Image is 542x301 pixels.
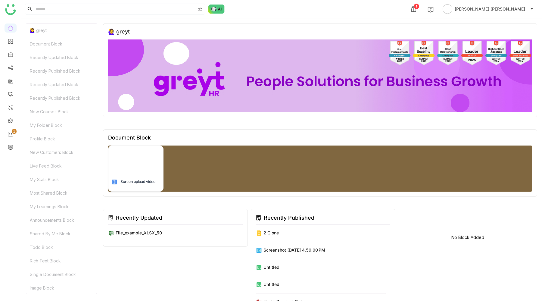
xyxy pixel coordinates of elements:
[198,7,203,12] img: search-type.svg
[26,268,97,281] div: Single Document Block
[208,5,225,14] img: ask-buddy-normal.svg
[26,186,97,200] div: Most Shared Block
[26,213,97,227] div: Announcements Block
[26,118,97,132] div: My Folder Block
[5,4,16,15] img: logo
[108,39,532,112] img: 68ca8a786afc163911e2cfd3
[26,24,97,37] div: 🙋‍♀️ greyt
[116,214,162,222] div: Recently Updated
[120,179,155,184] div: Screen upload video
[263,264,279,270] div: Untitled
[108,134,151,141] div: Document Block
[26,37,97,51] div: Document Block
[26,173,97,186] div: My Stats Block
[26,51,97,64] div: Recently Updated Block
[441,4,535,14] button: [PERSON_NAME] [PERSON_NAME]
[12,129,17,134] nz-badge-sup: 1
[455,6,525,12] span: [PERSON_NAME] [PERSON_NAME]
[116,230,162,236] div: file_example_XLSX_50
[108,28,130,35] div: 🙋‍♀️ greyt
[26,91,97,105] div: Recently Published Block
[26,159,97,173] div: Live Feed Block
[26,227,97,240] div: Shared By Me Block
[26,281,97,295] div: Image Block
[264,214,314,222] div: Recently Published
[26,64,97,78] div: Recently Published Block
[26,78,97,91] div: Recently Updated Block
[263,230,279,236] div: 2 Clone
[26,240,97,254] div: Todo Block
[26,105,97,118] div: New Courses Block
[26,200,97,213] div: My Learnings Block
[443,4,452,14] img: avatar
[13,128,15,134] p: 1
[263,281,279,287] div: Untitled
[26,146,97,159] div: New Customers Block
[26,132,97,146] div: Profile Block
[111,179,117,185] img: mp4.svg
[26,254,97,268] div: Rich Text Block
[414,4,419,9] div: 1
[428,7,434,13] img: help.svg
[108,146,163,176] img: 68d62a861a154208cbbd759d
[263,247,325,253] div: Screenshot [DATE] 4.59.00 PM
[451,235,484,240] div: No Block Added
